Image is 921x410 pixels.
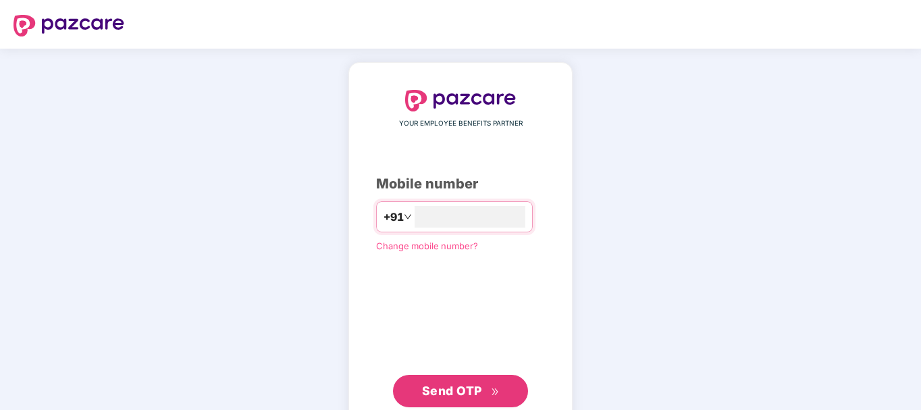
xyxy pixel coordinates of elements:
span: double-right [491,388,500,396]
span: down [404,213,412,221]
span: +91 [384,209,404,226]
img: logo [405,90,516,111]
span: YOUR EMPLOYEE BENEFITS PARTNER [399,118,523,129]
img: logo [14,15,124,36]
div: Mobile number [376,174,545,195]
button: Send OTPdouble-right [393,375,528,407]
span: Send OTP [422,384,482,398]
a: Change mobile number? [376,240,478,251]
